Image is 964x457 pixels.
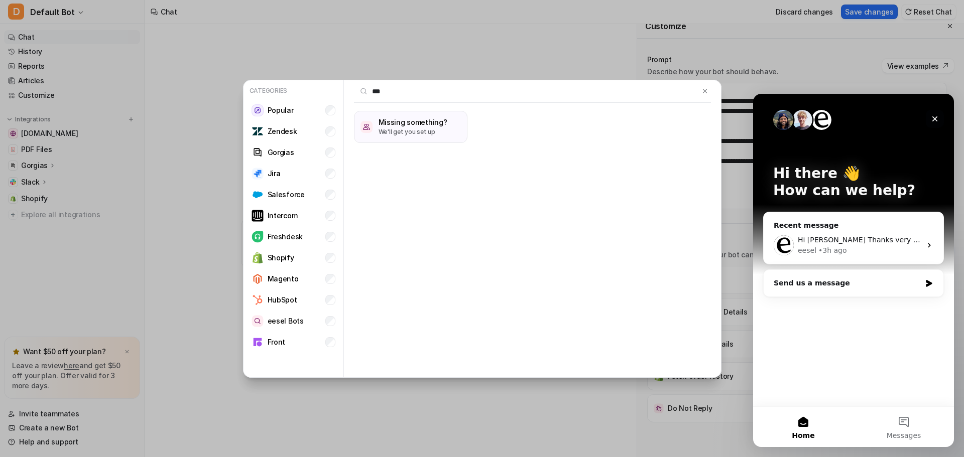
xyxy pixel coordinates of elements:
[268,126,297,136] p: Zendesk
[753,94,954,447] iframe: Intercom live chat
[268,337,286,347] p: Front
[354,111,467,143] button: /missing-somethingMissing something?We'll get you set up
[45,142,742,150] span: Hi [PERSON_NAME] Thanks very much for the call [DATE]. I haven’t had the doc through yet - just c...
[268,316,304,326] p: eesel Bots
[268,231,303,242] p: Freshdesk
[268,147,294,158] p: Gorgias
[268,189,305,200] p: Salesforce
[268,252,294,263] p: Shopify
[173,16,191,34] div: Close
[10,176,191,203] div: Send us a message
[45,151,63,162] div: eesel
[134,338,168,345] span: Messages
[268,210,298,221] p: Intercom
[268,168,281,179] p: Jira
[379,117,447,127] h3: Missing something?
[268,273,299,284] p: Magento
[268,105,294,115] p: Popular
[39,338,61,345] span: Home
[65,151,94,162] div: • 3h ago
[248,84,339,97] p: Categories
[379,127,447,136] p: We'll get you set up
[268,294,297,305] p: HubSpot
[360,121,373,133] img: /missing-something
[21,184,168,195] div: Send us a message
[100,313,201,353] button: Messages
